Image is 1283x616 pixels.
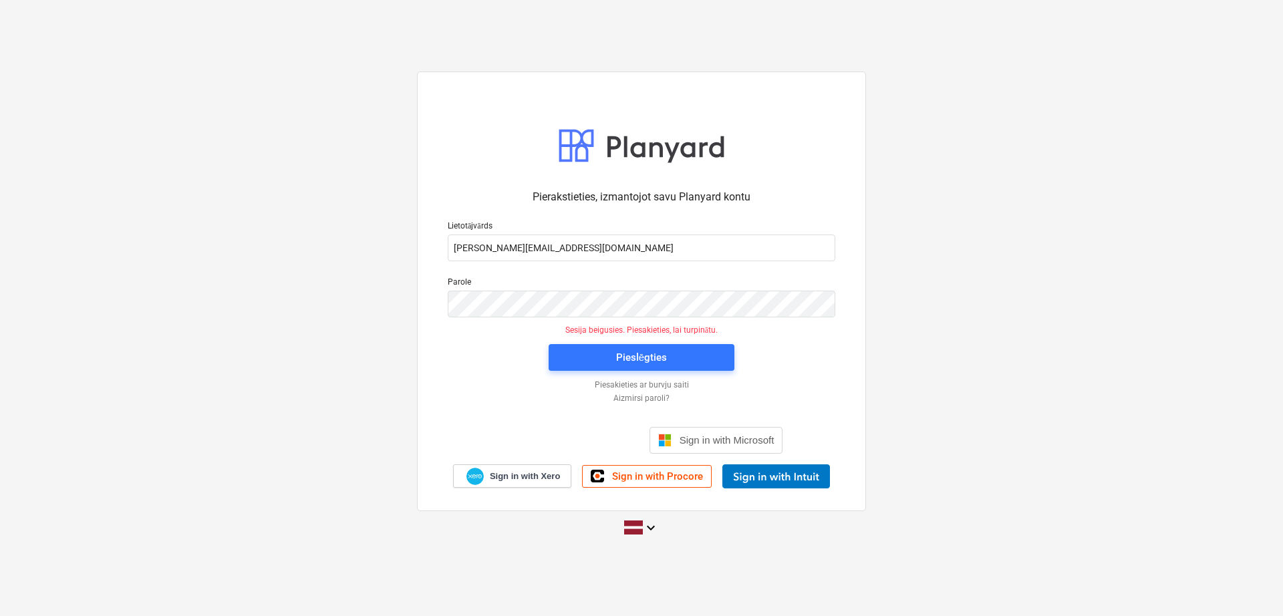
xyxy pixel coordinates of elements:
img: Xero logo [466,468,484,486]
button: Pieslēgties [549,344,734,371]
a: Sign in with Xero [453,464,572,488]
input: Lietotājvārds [448,235,835,261]
a: Aizmirsi paroli? [441,394,842,404]
iframe: Poga Pierakstīties ar Google kontu [494,426,646,455]
a: Piesakieties ar burvju saiti [441,380,842,391]
p: Sesija beigusies. Piesakieties, lai turpinātu. [440,325,843,336]
span: Sign in with Xero [490,470,560,482]
span: Sign in with Procore [612,470,703,482]
p: Parole [448,277,835,291]
a: Sign in with Procore [582,465,712,488]
div: Pieslēgties [616,349,667,366]
p: Pierakstieties, izmantojot savu Planyard kontu [448,189,835,205]
img: Microsoft logo [658,434,672,447]
i: keyboard_arrow_down [643,520,659,536]
span: Sign in with Microsoft [680,434,774,446]
p: Lietotājvārds [448,221,835,235]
